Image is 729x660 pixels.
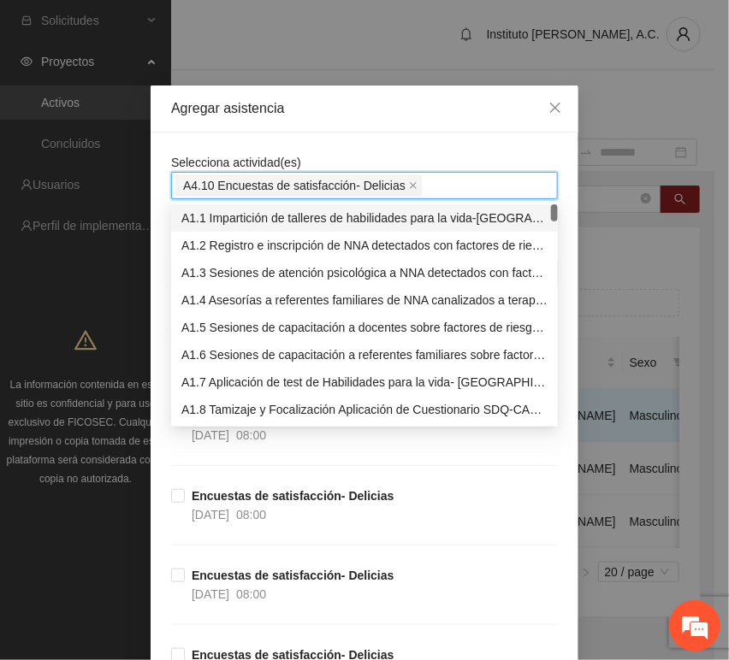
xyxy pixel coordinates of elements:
[181,373,548,392] div: A1.7 Aplicación de test de Habilidades para la vida- [GEOGRAPHIC_DATA]
[175,175,422,196] span: A4.10 Encuestas de satisfacción- Delicias
[548,101,562,115] span: close
[181,209,548,227] div: A1.1 Impartición de talleres de habilidades para la vida-[GEOGRAPHIC_DATA]
[236,587,266,601] span: 08:00
[192,428,229,442] span: [DATE]
[181,345,548,364] div: A1.6 Sesiones de capacitación a referentes familiares sobre factores de riesgo y factores protect...
[171,341,558,368] div: A1.6 Sesiones de capacitación a referentes familiares sobre factores de riesgo y factores protect...
[181,400,548,419] div: A1.8 Tamizaje y Focalización Aplicación de Cuestionario SDQ-CAS-[GEOGRAPHIC_DATA]
[171,396,558,423] div: A1.8 Tamizaje y Focalización Aplicación de Cuestionario SDQ-CAS-Chihuahua
[181,291,548,309] div: A1.4 Asesorías a referentes familiares de NNA canalizados a terapia -Chihuahua
[171,286,558,314] div: A1.4 Asesorías a referentes familiares de NNA canalizados a terapia -Chihuahua
[171,156,301,169] span: Selecciona actividad(es)
[532,85,578,132] button: Close
[171,368,558,396] div: A1.7 Aplicación de test de Habilidades para la vida- Chihuahua
[99,228,236,401] span: Estamos en línea.
[236,508,266,522] span: 08:00
[171,314,558,341] div: A1.5 Sesiones de capacitación a docentes sobre factores de riesgo y factores protectores- Chihuahua
[171,259,558,286] div: A1.3 Sesiones de atención psicológica a NNA detectados con factores de riesgo -Chihuahua
[192,508,229,522] span: [DATE]
[409,181,418,190] span: close
[281,9,322,50] div: Minimizar ventana de chat en vivo
[171,232,558,259] div: A1.2 Registro e inscripción de NNA detectados con factores de riesgo -Chihuahua
[192,587,229,601] span: [DATE]
[181,263,548,282] div: A1.3 Sesiones de atención psicológica a NNA detectados con factores de riesgo -Chihuahua
[183,176,406,195] span: A4.10 Encuestas de satisfacción- Delicias
[181,318,548,337] div: A1.5 Sesiones de capacitación a docentes sobre factores de riesgo y factores protectores- [GEOGRA...
[181,236,548,255] div: A1.2 Registro e inscripción de NNA detectados con factores de riesgo -[GEOGRAPHIC_DATA]
[89,87,287,109] div: Chatee con nosotros ahora
[236,428,266,442] span: 08:00
[9,467,326,527] textarea: Escriba su mensaje y pulse “Intro”
[171,99,558,118] div: Agregar asistencia
[171,204,558,232] div: A1.1 Impartición de talleres de habilidades para la vida-Chihuahua
[192,489,394,503] strong: Encuestas de satisfacción- Delicias
[192,569,394,582] strong: Encuestas de satisfacción- Delicias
